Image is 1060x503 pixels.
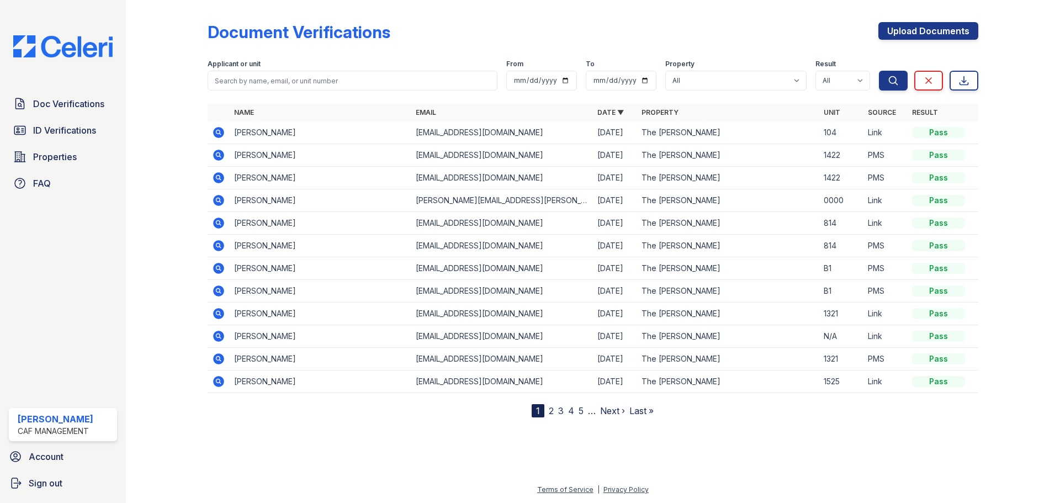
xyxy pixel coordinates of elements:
span: Doc Verifications [33,97,104,110]
td: [PERSON_NAME] [230,257,411,280]
td: [PERSON_NAME] [230,280,411,303]
a: 5 [579,405,584,416]
td: [PERSON_NAME][EMAIL_ADDRESS][PERSON_NAME][DOMAIN_NAME] [411,189,593,212]
td: Link [863,189,908,212]
label: Applicant or unit [208,60,261,68]
td: [EMAIL_ADDRESS][DOMAIN_NAME] [411,121,593,144]
td: 1422 [819,167,863,189]
td: [DATE] [593,189,637,212]
td: [DATE] [593,167,637,189]
td: [EMAIL_ADDRESS][DOMAIN_NAME] [411,370,593,393]
td: The [PERSON_NAME] [637,144,819,167]
div: Pass [912,150,965,161]
a: Unit [824,108,840,117]
td: [EMAIL_ADDRESS][DOMAIN_NAME] [411,257,593,280]
td: The [PERSON_NAME] [637,257,819,280]
td: Link [863,303,908,325]
a: 4 [568,405,574,416]
td: 814 [819,235,863,257]
td: [PERSON_NAME] [230,303,411,325]
div: Pass [912,172,965,183]
td: [PERSON_NAME] [230,189,411,212]
td: B1 [819,280,863,303]
div: Pass [912,353,965,364]
td: [EMAIL_ADDRESS][DOMAIN_NAME] [411,235,593,257]
td: [PERSON_NAME] [230,370,411,393]
td: Link [863,212,908,235]
td: The [PERSON_NAME] [637,370,819,393]
a: Account [4,446,121,468]
a: Property [642,108,679,117]
td: 0000 [819,189,863,212]
td: [PERSON_NAME] [230,348,411,370]
td: PMS [863,167,908,189]
div: | [597,485,600,494]
td: B1 [819,257,863,280]
td: 104 [819,121,863,144]
a: Date ▼ [597,108,624,117]
td: Link [863,325,908,348]
td: [PERSON_NAME] [230,235,411,257]
div: Pass [912,285,965,296]
td: The [PERSON_NAME] [637,348,819,370]
td: 1321 [819,348,863,370]
a: Sign out [4,472,121,494]
td: PMS [863,348,908,370]
td: Link [863,121,908,144]
td: The [PERSON_NAME] [637,303,819,325]
div: CAF Management [18,426,93,437]
td: 1321 [819,303,863,325]
td: [EMAIL_ADDRESS][DOMAIN_NAME] [411,348,593,370]
a: Result [912,108,938,117]
span: FAQ [33,177,51,190]
td: The [PERSON_NAME] [637,280,819,303]
span: Account [29,450,63,463]
a: FAQ [9,172,117,194]
td: N/A [819,325,863,348]
td: [EMAIL_ADDRESS][DOMAIN_NAME] [411,325,593,348]
td: [DATE] [593,370,637,393]
div: Pass [912,195,965,206]
label: Result [815,60,836,68]
td: The [PERSON_NAME] [637,121,819,144]
td: [EMAIL_ADDRESS][DOMAIN_NAME] [411,303,593,325]
td: The [PERSON_NAME] [637,235,819,257]
td: 814 [819,212,863,235]
td: Link [863,370,908,393]
label: To [586,60,595,68]
div: Pass [912,376,965,387]
a: ID Verifications [9,119,117,141]
td: [DATE] [593,212,637,235]
div: Pass [912,240,965,251]
td: 1422 [819,144,863,167]
img: CE_Logo_Blue-a8612792a0a2168367f1c8372b55b34899dd931a85d93a1a3d3e32e68fde9ad4.png [4,35,121,57]
td: The [PERSON_NAME] [637,212,819,235]
td: [EMAIL_ADDRESS][DOMAIN_NAME] [411,144,593,167]
td: [PERSON_NAME] [230,325,411,348]
td: [PERSON_NAME] [230,121,411,144]
a: Source [868,108,896,117]
div: Pass [912,308,965,319]
td: [PERSON_NAME] [230,144,411,167]
td: The [PERSON_NAME] [637,167,819,189]
td: [EMAIL_ADDRESS][DOMAIN_NAME] [411,167,593,189]
span: Sign out [29,476,62,490]
td: [EMAIL_ADDRESS][DOMAIN_NAME] [411,212,593,235]
td: The [PERSON_NAME] [637,189,819,212]
td: [DATE] [593,144,637,167]
a: 3 [558,405,564,416]
a: Terms of Service [537,485,593,494]
td: PMS [863,144,908,167]
input: Search by name, email, or unit number [208,71,497,91]
td: [DATE] [593,257,637,280]
td: [DATE] [593,325,637,348]
div: 1 [532,404,544,417]
a: Privacy Policy [603,485,649,494]
a: Properties [9,146,117,168]
a: Name [234,108,254,117]
td: [DATE] [593,235,637,257]
span: ID Verifications [33,124,96,137]
a: 2 [549,405,554,416]
a: Email [416,108,436,117]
